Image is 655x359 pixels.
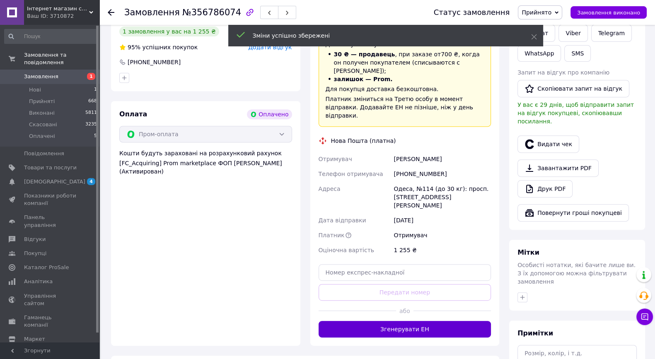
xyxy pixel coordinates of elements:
[326,85,484,93] div: Для покупця доставка безкоштовна.
[29,133,55,140] span: Оплачені
[319,217,366,224] span: Дата відправки
[24,236,46,243] span: Відгуки
[577,10,640,16] span: Замовлення виконано
[127,58,181,66] div: [PHONE_NUMBER]
[29,109,55,117] span: Виконані
[29,121,57,128] span: Скасовані
[108,8,114,17] div: Повернутися назад
[253,31,510,40] div: Зміни успішно збережені
[182,7,241,17] span: №356786074
[517,262,636,285] span: Особисті нотатки, які бачите лише ви. З їх допомогою можна фільтрувати замовлення
[517,204,629,222] button: Повернути гроші покупцеві
[517,329,553,337] span: Примітки
[24,164,77,171] span: Товари та послуги
[85,109,97,117] span: 5811
[319,232,345,239] span: Платник
[517,101,634,125] span: У вас є 29 днів, щоб відправити запит на відгук покупцеві, скопіювавши посилання.
[517,135,579,153] button: Видати чек
[24,192,77,207] span: Показники роботи компанії
[94,133,97,140] span: 5
[517,248,539,256] span: Мітки
[517,159,599,177] a: Завантажити PDF
[24,278,53,285] span: Аналітика
[570,6,647,19] button: Замовлення виконано
[119,149,292,176] div: Кошти будуть зараховані на розрахунковий рахунок
[319,264,491,281] input: Номер експрес-накладної
[24,178,85,186] span: [DEMOGRAPHIC_DATA]
[128,44,140,51] span: 95%
[24,73,58,80] span: Замовлення
[119,43,198,51] div: успішних покупок
[392,228,493,243] div: Отримувач
[558,24,587,42] a: Viber
[392,152,493,166] div: [PERSON_NAME]
[517,69,609,76] span: Запит на відгук про компанію
[591,24,632,42] a: Telegram
[4,29,98,44] input: Пошук
[392,243,493,258] div: 1 255 ₴
[392,181,493,213] div: Одеса, №114 (до 30 кг): просп. [STREET_ADDRESS][PERSON_NAME]
[29,86,41,94] span: Нові
[87,178,95,185] span: 4
[517,45,561,62] a: WhatsApp
[24,335,45,343] span: Маркет
[517,180,573,198] a: Друк PDF
[88,98,97,105] span: 668
[24,264,69,271] span: Каталог ProSale
[522,9,551,16] span: Прийнято
[27,12,99,20] div: Ваш ID: 3710872
[85,121,97,128] span: 3235
[24,292,77,307] span: Управління сайтом
[24,250,46,257] span: Покупці
[27,5,89,12] span: Інтернет магазин стокового товару з Європи та США.
[247,109,292,119] div: Оплачено
[124,7,180,17] span: Замовлення
[319,156,352,162] span: Отримувач
[94,86,97,94] span: 1
[326,95,484,120] div: Платник зміниться на Третю особу в момент відправки. Додавайте ЕН не пізніше, ніж у день відправки.
[119,110,147,118] span: Оплата
[87,73,95,80] span: 1
[24,214,77,229] span: Панель управління
[334,51,395,58] span: 30 ₴ — продавець
[29,98,55,105] span: Прийняті
[319,247,374,253] span: Оціночна вартість
[326,50,484,75] li: , при заказе от 700 ₴ , когда он получен покупателем (списываются с [PERSON_NAME]);
[392,166,493,181] div: [PHONE_NUMBER]
[517,80,629,97] button: Скопіювати запит на відгук
[334,76,393,82] span: залишок — Prom.
[319,171,383,177] span: Телефон отримувача
[24,314,77,329] span: Гаманець компанії
[119,159,292,176] div: [FC_Acquiring] Prom marketplace ФОП [PERSON_NAME] (Активирован)
[24,150,64,157] span: Повідомлення
[392,213,493,228] div: [DATE]
[434,8,510,17] div: Статус замовлення
[119,27,219,36] div: 1 замовлення у вас на 1 255 ₴
[329,137,398,145] div: Нова Пошта (платна)
[564,45,591,62] button: SMS
[396,307,413,315] span: або
[319,186,341,192] span: Адреса
[319,321,491,337] button: Згенерувати ЕН
[636,308,653,325] button: Чат з покупцем
[24,51,99,66] span: Замовлення та повідомлення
